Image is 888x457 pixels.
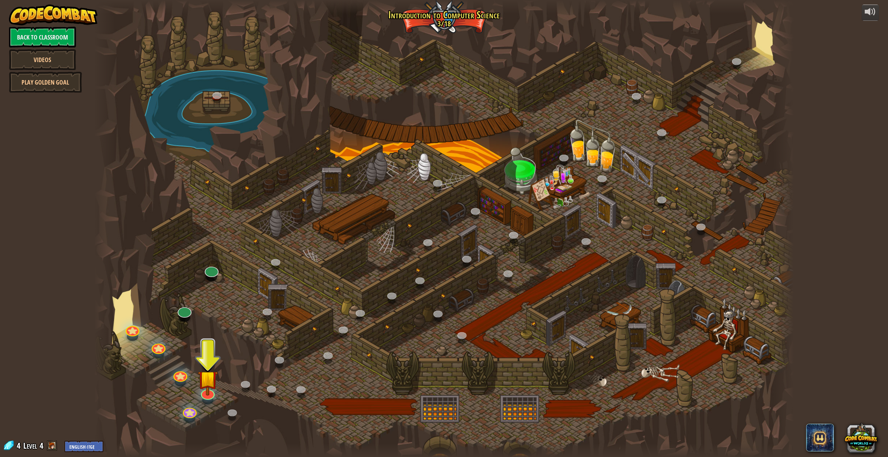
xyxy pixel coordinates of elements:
[9,49,76,70] a: Videos
[9,27,76,48] a: Back to Classroom
[40,440,43,451] span: 4
[862,5,879,21] button: Adjust volume
[198,361,218,396] img: level-banner-started.png
[17,440,23,451] span: 4
[9,72,82,93] a: Play Golden Goal
[23,440,37,451] span: Level
[9,5,98,25] img: CodeCombat - Learn how to code by playing a game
